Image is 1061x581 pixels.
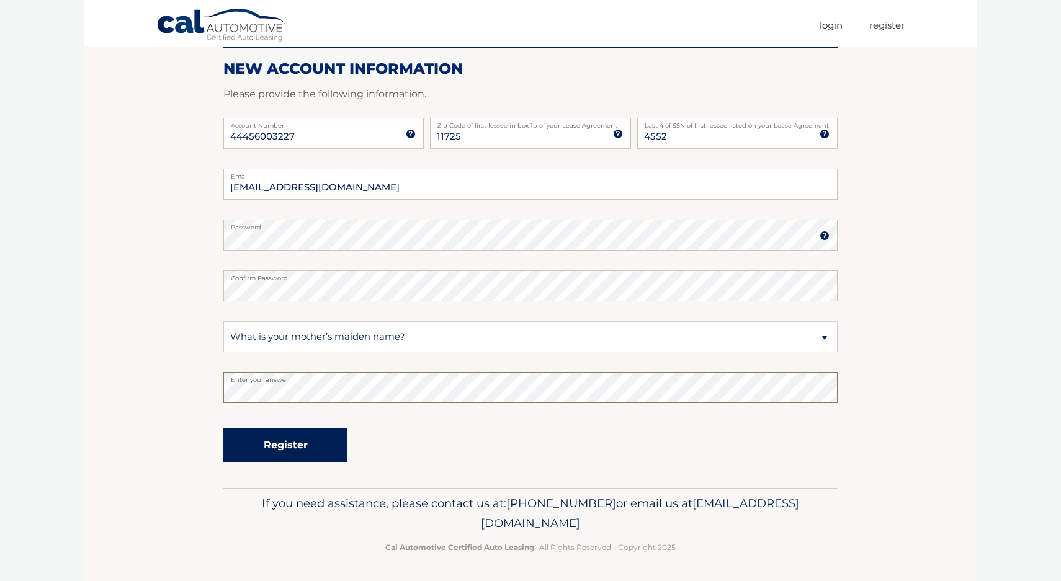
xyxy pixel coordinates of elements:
strong: Cal Automotive Certified Auto Leasing [385,543,534,552]
input: Account Number [223,118,424,149]
label: Last 4 of SSN of first lessee listed on your Lease Agreement [637,118,838,128]
span: [PHONE_NUMBER] [506,496,616,510]
label: Email [223,169,838,179]
a: Login [820,15,843,35]
a: Cal Automotive [156,8,287,44]
a: Register [869,15,905,35]
img: tooltip.svg [406,129,416,139]
label: Enter your answer [223,372,838,382]
label: Account Number [223,118,424,128]
button: Register [223,428,347,462]
label: Zip Code of first lessee in box 1b of your Lease Agreement [430,118,630,128]
p: If you need assistance, please contact us at: or email us at [231,494,830,533]
h2: New Account Information [223,60,838,78]
img: tooltip.svg [820,231,830,241]
p: - All Rights Reserved - Copyright 2025 [231,541,830,554]
p: Please provide the following information. [223,86,838,103]
input: Zip Code [430,118,630,149]
label: Confirm Password [223,270,838,280]
img: tooltip.svg [820,129,830,139]
span: [EMAIL_ADDRESS][DOMAIN_NAME] [481,496,799,530]
label: Password [223,220,838,229]
input: SSN or EIN (last 4 digits only) [637,118,838,149]
input: Email [223,169,838,200]
img: tooltip.svg [613,129,623,139]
